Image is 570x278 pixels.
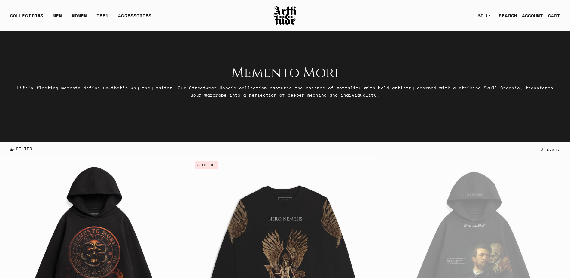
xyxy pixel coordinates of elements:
a: MEN [53,12,62,24]
button: USD $ [473,9,494,22]
a: SEARCH [494,10,517,22]
a: ACCOUNT [517,10,543,22]
p: Life’s fleeting moments define us—that’s why they matter. Our Streetwear Hoodie collection captur... [10,84,560,98]
span: FILTER [15,146,32,152]
img: Arttitude [273,5,297,26]
div: 6 items [541,146,560,153]
video: Your browser does not support the video tag. [0,31,570,142]
h2: Memento Mori [10,65,560,81]
a: Open cart [543,10,560,22]
button: Show filters [10,143,32,156]
span: Sold out [195,161,218,170]
div: ACCESSORIES [118,12,151,24]
a: WOMEN [72,12,87,24]
div: CART [548,12,560,19]
span: USD $ [477,13,488,18]
a: TEEN [96,12,108,24]
ul: Main navigation [5,12,156,24]
div: COLLECTIONS [10,12,43,24]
